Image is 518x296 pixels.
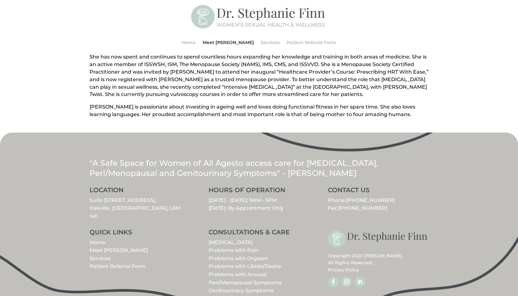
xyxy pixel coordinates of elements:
[209,263,281,269] a: Problems with Libido/Desire
[209,239,253,245] a: [MEDICAL_DATA]
[90,263,145,269] a: Patient Referral Form
[209,280,281,286] a: Peri/Menopausal Symptoms
[328,267,359,273] a: Privacy Policy
[286,31,336,54] a: Patient Referral Form
[90,239,105,245] a: Home
[182,31,196,54] a: Home
[90,53,429,103] p: She has now spent and continues to spend countless hours expanding her knowledge and training in ...
[328,196,428,212] p: Phone: Fax:
[328,187,428,196] h3: CONTACT US
[338,205,387,211] span: [PHONE_NUMBER]
[90,187,190,196] h3: LOCATION
[328,276,339,287] a: Follow on Facebook
[354,276,365,287] a: Follow on LinkedIn
[203,31,254,54] a: Meet [PERSON_NAME]
[328,229,428,249] img: stephanie-finn-logo-dark
[90,158,378,178] span: to access care for [MEDICAL_DATA], Peri/Menopausal and Genitourinary Symptoms" - [PERSON_NAME]
[261,31,280,54] a: Services
[90,229,190,238] h3: QUICK LINKS
[90,158,429,178] p: "A Safe Space for Women of All Ages
[328,252,428,273] p: Copyright 2023 [PERSON_NAME]. All Rights Reserved.
[90,197,181,219] a: Suite [STREET_ADDRESS],Oakville, [GEOGRAPHIC_DATA], L6M 1M1
[209,196,309,212] p: [DATE] - [DATE]: 9AM - 5PM [DATE]: By Appointment Only
[90,255,111,261] a: Services
[90,247,148,253] a: Meet [PERSON_NAME]
[346,197,395,203] a: [PHONE_NUMBER]
[209,255,268,261] a: Problems with Orgasm
[90,103,429,118] p: [PERSON_NAME] is passionate about investing in ageing well and loves doing functional fitness in ...
[209,288,273,293] a: Genitourinary Symptoms
[209,247,259,253] a: Problems with Pain
[209,271,267,277] a: Problems with Arousal
[209,187,309,196] h3: HOURS OF OPERATION
[209,229,309,238] h3: CONSULTATIONS & CARE
[341,276,352,287] a: Follow on Instagram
